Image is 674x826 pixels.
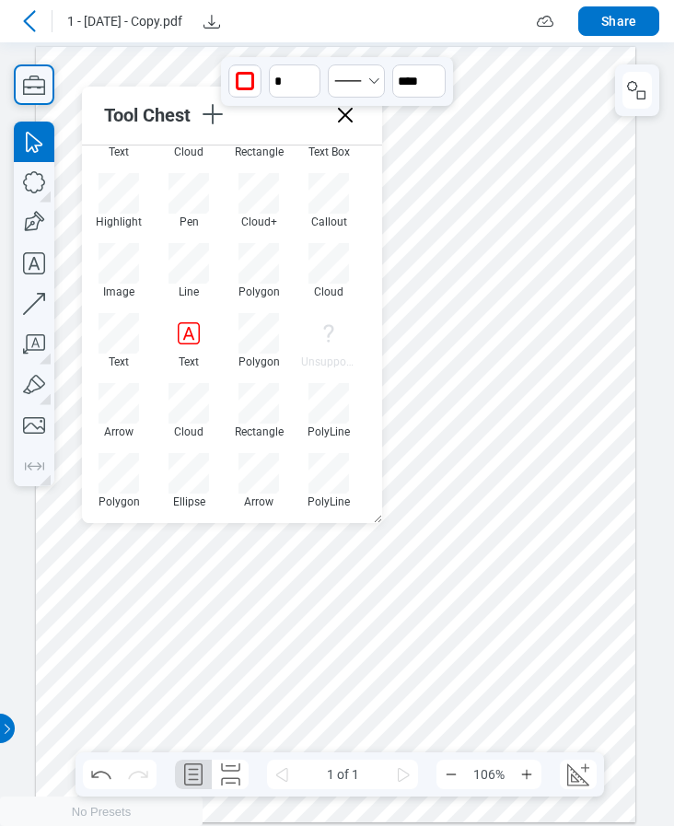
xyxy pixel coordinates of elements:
div: Rectangle [231,425,286,438]
button: Single Page Layout [175,760,212,789]
div: Text [91,355,146,368]
button: Zoom Out [436,760,466,789]
div: Callout [301,215,356,228]
span: 1 of 1 [296,760,389,789]
div: Pen [161,215,216,228]
span: 1 - [DATE] - Copy.pdf [67,12,182,30]
div: Polygon [231,285,286,298]
div: Polygon [91,495,146,508]
div: Text [91,145,146,158]
div: Text [161,355,216,368]
div: Rectangle [231,145,286,158]
div: Arrow [91,425,146,438]
div: PolyLine [301,495,356,508]
button: Share [578,6,659,36]
div: Text Box [301,145,356,158]
div: Line [161,285,216,298]
div: Unsupported [301,355,356,368]
div: Ellipse [161,495,216,508]
div: Arrow [231,495,286,508]
div: Cloud [301,285,356,298]
button: Zoom In [512,760,541,789]
button: Create Scale [560,760,597,789]
button: Undo [83,760,120,789]
span: 106% [466,760,512,789]
div: Highlight [91,215,146,228]
button: Continuous Page Layout [212,760,249,789]
div: Polygon [231,355,286,368]
button: Redo [120,760,157,789]
div: Tool Chest [104,104,198,126]
button: Select Solid [328,64,385,98]
div: Cloud [161,145,216,158]
div: PolyLine [301,425,356,438]
div: Cloud [161,425,216,438]
div: Cloud+ [231,215,286,228]
div: Image [91,285,146,298]
button: Download [197,6,227,36]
